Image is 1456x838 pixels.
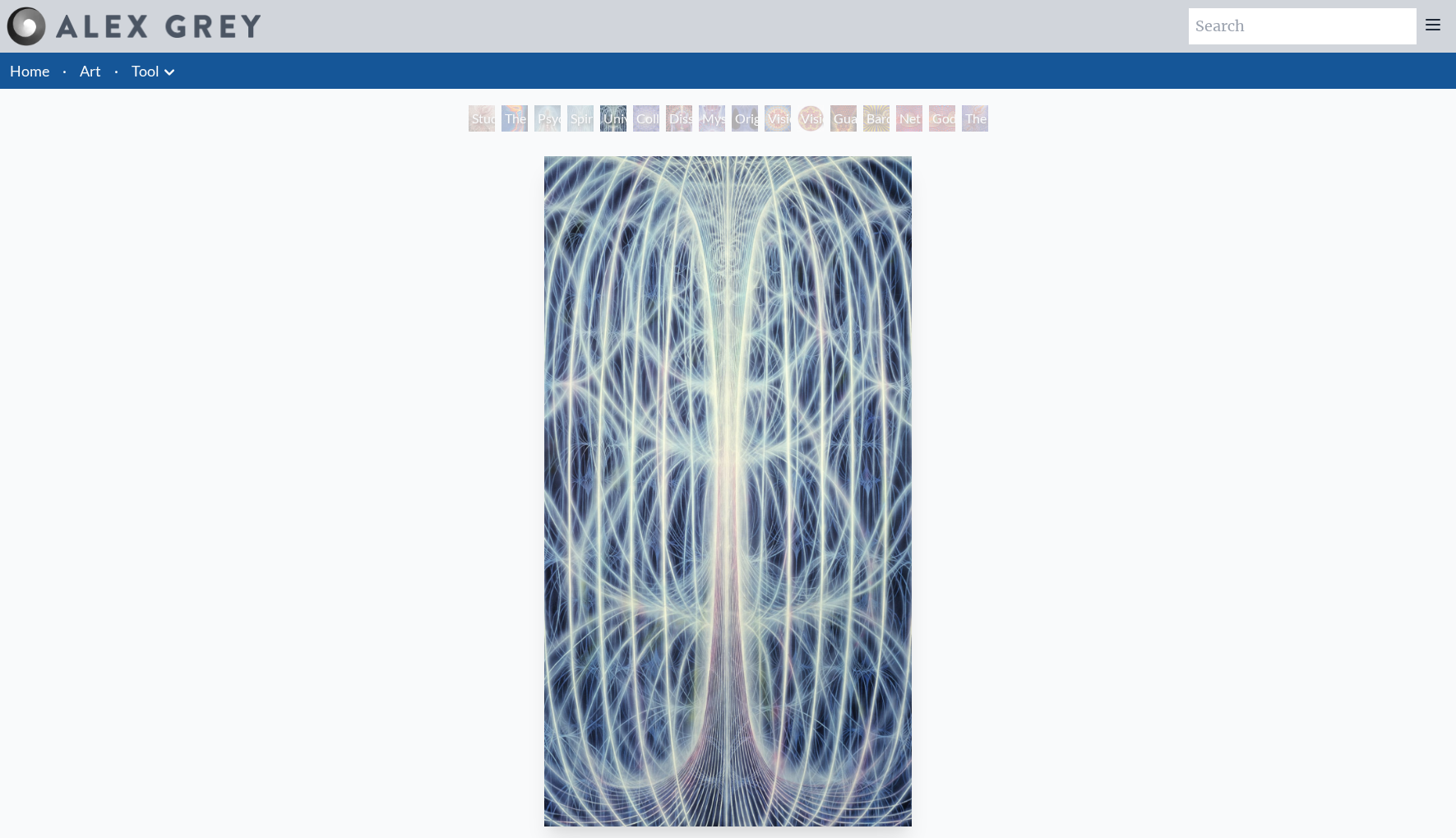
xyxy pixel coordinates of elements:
[666,105,692,132] div: Dissectional Art for Tool's Lateralus CD
[544,156,913,826] img: 16-Universal-Mind-Lattice-1981-Alex-Grey-watermarked.jpg
[132,59,159,82] a: Tool
[108,53,125,89] li: ·
[765,105,791,132] div: Vision Crystal
[929,105,955,132] div: Godself
[10,62,49,80] a: Home
[830,105,857,132] div: Guardian of Infinite Vision
[863,105,890,132] div: Bardo Being
[56,53,73,89] li: ·
[600,105,626,132] div: Universal Mind Lattice
[797,105,824,132] div: Vision [PERSON_NAME]
[699,105,725,132] div: Mystic Eye
[469,105,495,132] div: Study for the Great Turn
[633,105,659,132] div: Collective Vision
[896,105,922,132] div: Net of Being
[80,59,101,82] a: Art
[534,105,561,132] div: Psychic Energy System
[502,105,528,132] div: The Torch
[1189,8,1417,44] input: Search
[567,105,594,132] div: Spiritual Energy System
[962,105,988,132] div: The Great Turn
[732,105,758,132] div: Original Face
